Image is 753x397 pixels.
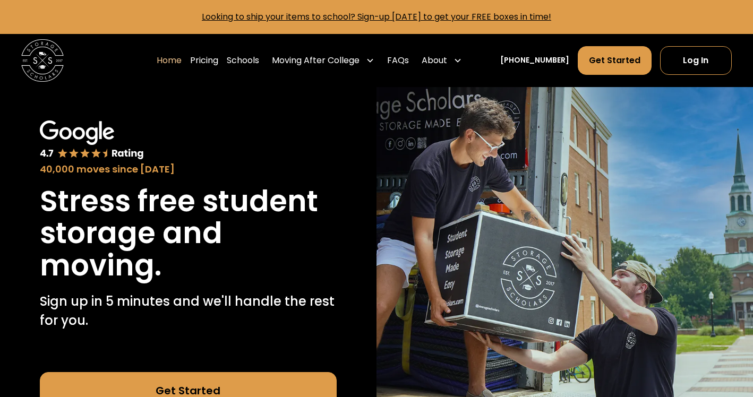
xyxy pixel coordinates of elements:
[227,46,259,75] a: Schools
[578,46,652,75] a: Get Started
[40,120,143,160] img: Google 4.7 star rating
[21,39,64,82] img: Storage Scholars main logo
[157,46,182,75] a: Home
[272,54,360,67] div: Moving After College
[40,292,336,330] p: Sign up in 5 minutes and we'll handle the rest for you.
[40,185,336,281] h1: Stress free student storage and moving.
[387,46,409,75] a: FAQs
[202,11,551,23] a: Looking to ship your items to school? Sign-up [DATE] to get your FREE boxes in time!
[500,55,569,66] a: [PHONE_NUMBER]
[40,162,336,177] div: 40,000 moves since [DATE]
[660,46,732,75] a: Log In
[422,54,447,67] div: About
[190,46,218,75] a: Pricing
